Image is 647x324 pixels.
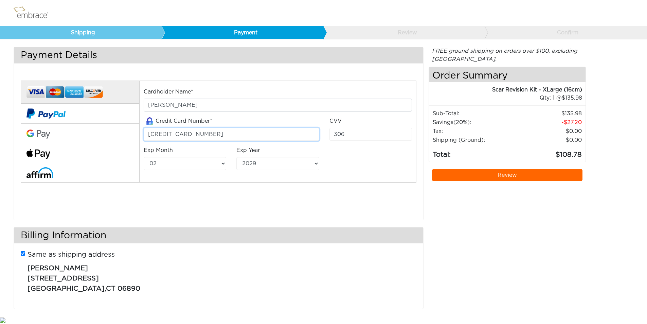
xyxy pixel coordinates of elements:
[429,67,586,82] h4: Order Summary
[323,26,485,39] a: Review
[26,104,66,123] img: paypal-v2.png
[144,117,156,125] img: amazon-lock.png
[329,117,342,125] label: CVV
[26,167,53,178] img: affirm-logo.svg
[28,250,115,260] label: Same as shipping address
[562,95,582,101] span: 135.98
[515,118,582,127] td: 27.20
[14,227,423,243] h3: Billing Information
[118,285,140,292] span: 06890
[28,265,88,272] span: [PERSON_NAME]
[28,260,411,294] p: ,
[432,136,515,144] td: Shipping (Ground):
[429,47,586,63] div: FREE ground shipping on orders over $100, excluding [GEOGRAPHIC_DATA].
[14,47,423,63] h3: Payment Details
[515,144,582,160] td: 108.78
[106,285,115,292] span: CT
[515,136,582,144] td: $0.00
[432,127,515,136] td: Tax:
[144,117,212,125] label: Credit Card Number*
[432,118,515,127] td: Savings :
[432,169,583,181] a: Review
[144,88,193,96] label: Cardholder Name*
[161,26,323,39] a: Payment
[28,275,99,282] span: [STREET_ADDRESS]
[26,84,103,100] img: credit-cards.png
[453,120,470,125] span: (20%)
[515,127,582,136] td: 0.00
[26,130,50,139] img: Google-Pay-Logo.svg
[432,144,515,160] td: Total:
[437,94,582,102] div: 1 @
[144,146,173,154] label: Exp Month
[515,109,582,118] td: 135.98
[12,4,56,21] img: logo.png
[432,109,515,118] td: Sub-Total:
[28,285,105,292] span: [GEOGRAPHIC_DATA]
[236,146,260,154] label: Exp Year
[429,86,582,94] div: Scar Revision Kit - XLarge (16cm)
[26,149,50,159] img: fullApplePay.png
[484,26,646,39] a: Confirm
